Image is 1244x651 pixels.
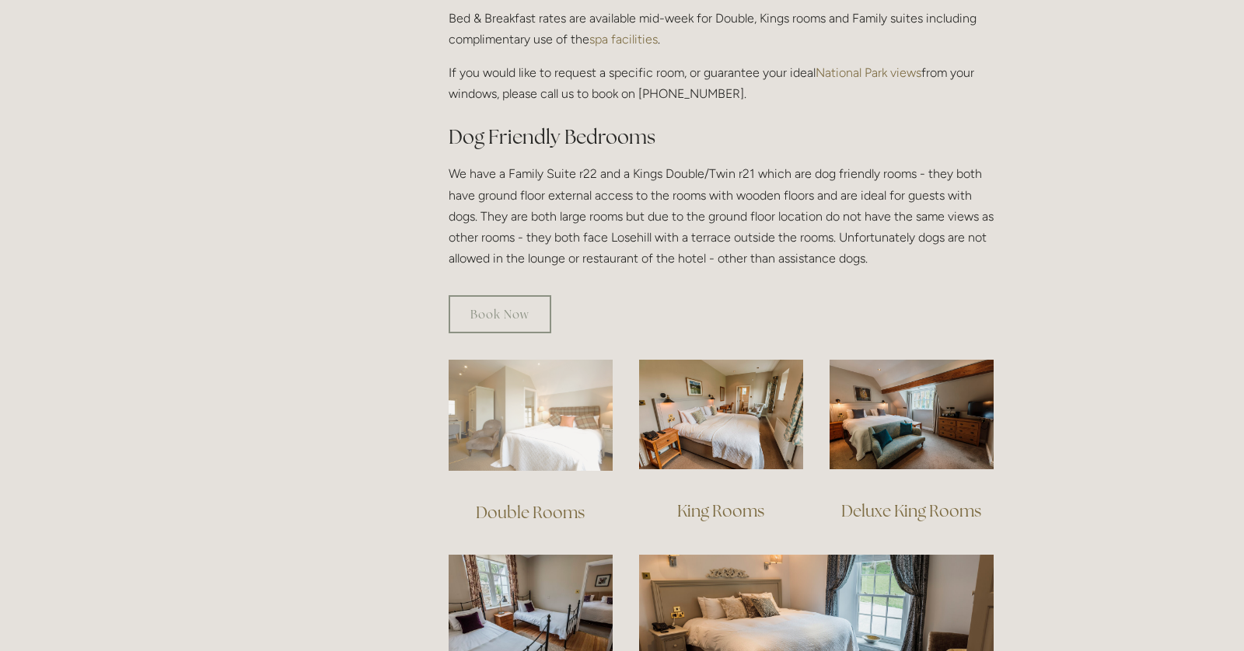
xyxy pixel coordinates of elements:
img: Double Room view, Losehill Hotel [449,360,613,471]
a: King Rooms [677,500,764,521]
p: If you would like to request a specific room, or guarantee your ideal from your windows, please c... [449,62,994,104]
a: Book Now [449,295,551,333]
a: Double Rooms [476,502,585,523]
p: We have a Family Suite r22 and a Kings Double/Twin r21 which are dog friendly rooms - they both h... [449,163,994,269]
img: King Room view, Losehill Hotel [639,360,803,469]
p: Bed & Breakfast rates are available mid-week for Double, Kings rooms and Family suites including ... [449,8,994,50]
h2: Dog Friendly Bedrooms [449,124,994,151]
a: Deluxe King Rooms [841,500,981,521]
a: spa facilities [589,32,658,47]
a: National Park views [816,65,921,80]
img: Deluxe King Room view, Losehill Hotel [830,360,994,469]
